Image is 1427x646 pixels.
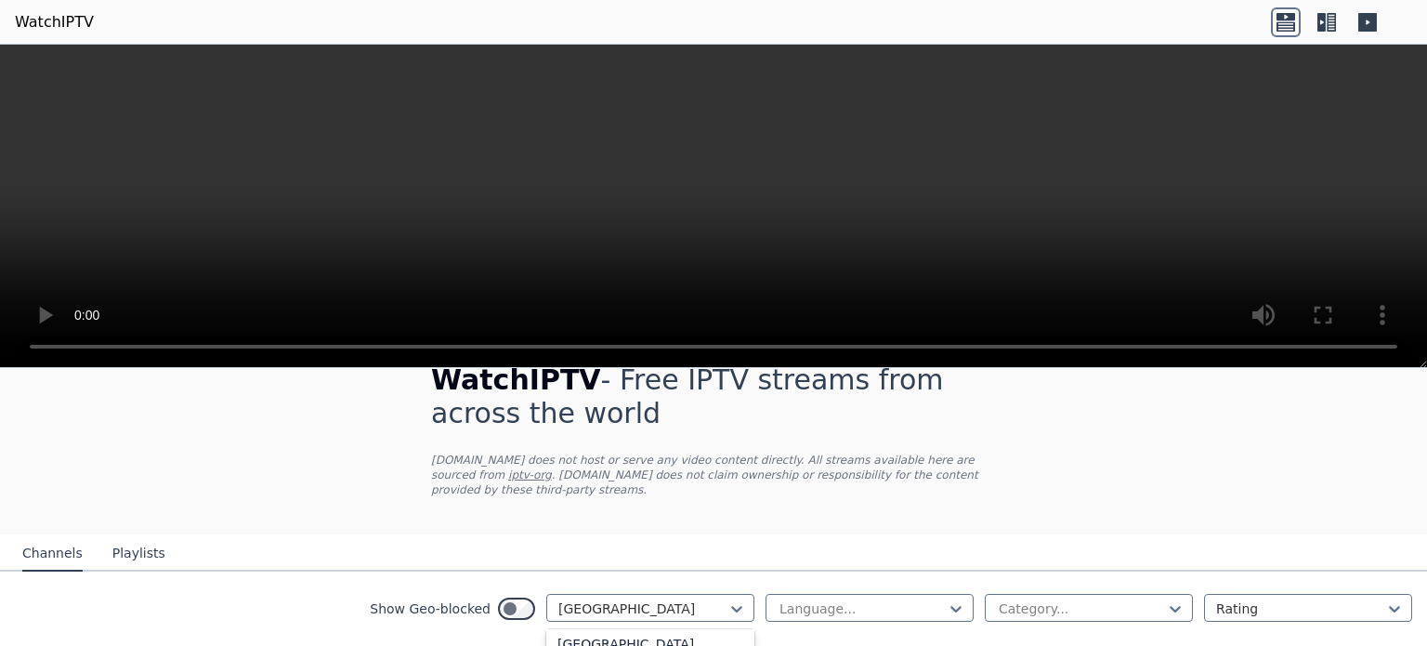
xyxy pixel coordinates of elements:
h1: - Free IPTV streams from across the world [431,363,996,430]
p: [DOMAIN_NAME] does not host or serve any video content directly. All streams available here are s... [431,453,996,497]
a: iptv-org [508,468,552,481]
label: Show Geo-blocked [370,600,491,618]
a: WatchIPTV [15,11,94,33]
button: Channels [22,536,83,572]
span: WatchIPTV [431,363,601,396]
button: Playlists [112,536,165,572]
